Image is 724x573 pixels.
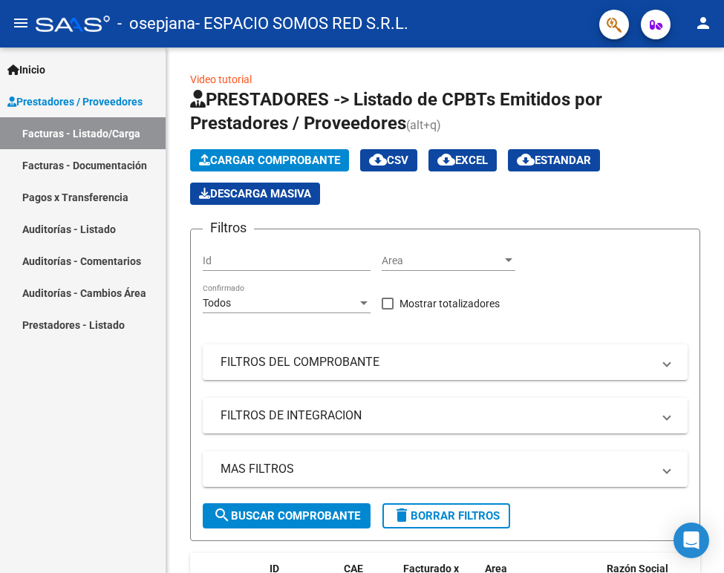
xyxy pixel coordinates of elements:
span: Area [382,255,502,267]
span: CSV [369,154,408,167]
span: Descarga Masiva [199,187,311,200]
span: PRESTADORES -> Listado de CPBTs Emitidos por Prestadores / Proveedores [190,89,602,134]
span: EXCEL [437,154,488,167]
span: - osepjana [117,7,195,40]
h3: Filtros [203,217,254,238]
mat-icon: menu [12,14,30,32]
button: Cargar Comprobante [190,149,349,171]
mat-icon: cloud_download [437,151,455,168]
button: Borrar Filtros [382,503,510,528]
div: Open Intercom Messenger [674,523,709,558]
span: Todos [203,297,231,309]
mat-icon: person [694,14,712,32]
span: Borrar Filtros [393,509,500,523]
button: Descarga Masiva [190,183,320,205]
app-download-masive: Descarga masiva de comprobantes (adjuntos) [190,183,320,205]
mat-panel-title: MAS FILTROS [221,461,652,477]
mat-expansion-panel-header: MAS FILTROS [203,451,688,487]
button: Buscar Comprobante [203,503,371,528]
mat-icon: delete [393,506,411,524]
a: Video tutorial [190,73,252,85]
span: Buscar Comprobante [213,509,360,523]
button: CSV [360,149,417,171]
span: Cargar Comprobante [199,154,340,167]
span: Estandar [517,154,591,167]
mat-panel-title: FILTROS DE INTEGRACION [221,407,652,424]
mat-icon: search [213,506,231,524]
button: Estandar [508,149,600,171]
span: (alt+q) [406,118,441,132]
span: Inicio [7,62,45,78]
mat-expansion-panel-header: FILTROS DEL COMPROBANTE [203,344,688,380]
mat-icon: cloud_download [517,151,535,168]
mat-icon: cloud_download [369,151,387,168]
button: EXCEL [428,149,497,171]
mat-panel-title: FILTROS DEL COMPROBANTE [221,354,652,370]
span: Prestadores / Proveedores [7,94,143,110]
span: Mostrar totalizadores [399,295,500,312]
mat-expansion-panel-header: FILTROS DE INTEGRACION [203,398,688,433]
span: - ESPACIO SOMOS RED S.R.L. [195,7,408,40]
